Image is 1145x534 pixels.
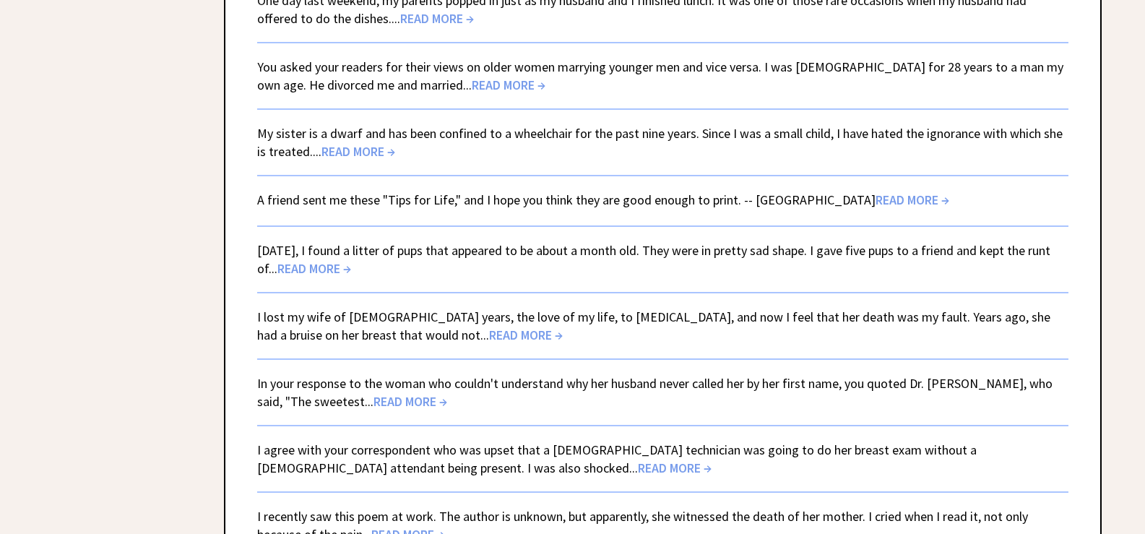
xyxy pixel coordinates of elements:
a: [DATE], I found a litter of pups that appeared to be about a month old. They were in pretty sad s... [257,242,1050,277]
span: READ MORE → [373,393,447,410]
a: A friend sent me these "Tips for Life," and I hope you think they are good enough to print. -- [G... [257,191,949,208]
span: READ MORE → [400,10,474,27]
span: READ MORE → [638,460,712,476]
span: READ MORE → [876,191,949,208]
span: READ MORE → [321,143,395,160]
a: I lost my wife of [DEMOGRAPHIC_DATA] years, the love of my life, to [MEDICAL_DATA], and now I fee... [257,309,1050,343]
span: READ MORE → [489,327,563,343]
a: You asked your readers for their views on older women marrying younger men and vice versa. I was ... [257,59,1063,93]
span: READ MORE → [277,260,351,277]
a: I agree with your correspondent who was upset that a [DEMOGRAPHIC_DATA] technician was going to d... [257,442,977,476]
span: READ MORE → [472,77,545,93]
a: In your response to the woman who couldn't understand why her husband never called her by her fir... [257,375,1053,410]
a: My sister is a dwarf and has been confined to a wheelchair for the past nine years. Since I was a... [257,125,1063,160]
